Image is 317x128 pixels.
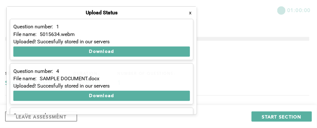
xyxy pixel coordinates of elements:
span: LEAVE ASSESSMENT [16,114,66,120]
span: 01:00:00 [287,6,311,14]
div: Uploaded! Succesfully stored in our servers [13,39,190,45]
button: LEAVE ASSESSMENT [5,111,77,122]
button: Download [13,91,190,101]
p: SAMPLE DOCUMENT.docx [40,76,99,82]
div: section: [5,71,73,76]
div: Uploaded! Succesfully stored in our servers [13,83,190,89]
button: START SECTION [252,111,312,122]
button: Download [13,46,190,57]
p: 1 [56,113,59,118]
p: 5015634.webm [40,32,75,37]
p: File name: [13,76,37,82]
p: Question number: [13,68,53,74]
p: Question number: [13,24,53,30]
p: File name: [13,32,37,37]
p: 1 [56,24,59,30]
h4: Upload Status [86,10,118,16]
p: 4 [56,68,59,74]
span: START SECTION [262,114,301,120]
p: Question number: [13,113,53,118]
div: Scenario 2 Part 2 [5,80,73,87]
button: Show Uploads [6,6,62,17]
button: x [187,10,193,16]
